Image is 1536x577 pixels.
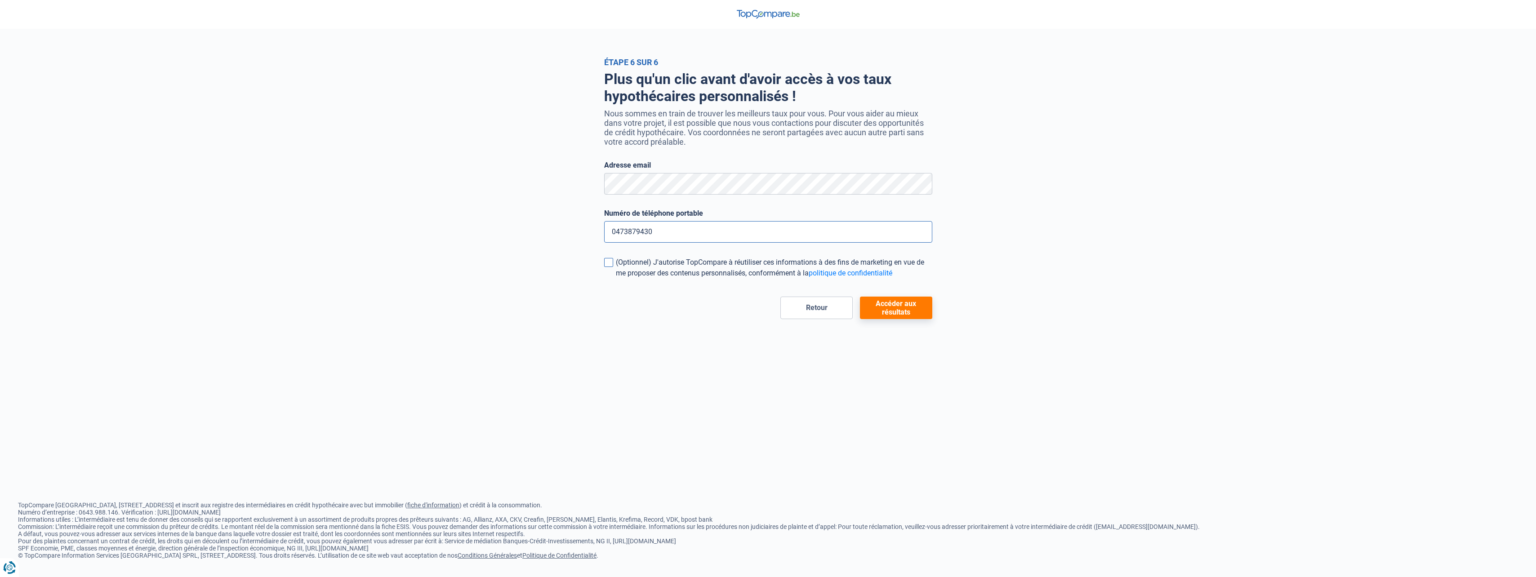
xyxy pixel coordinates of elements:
[616,257,932,279] div: (Optionnel) J'autorise TopCompare à réutiliser ces informations à des fins de marketing en vue de...
[604,109,932,146] p: Nous sommes en train de trouver les meilleurs taux pour vous. Pour vous aider au mieux dans votre...
[458,552,517,559] a: Conditions Générales
[860,297,932,319] button: Accéder aux résultats
[604,209,932,217] label: Numéro de téléphone portable
[604,71,932,105] h1: Plus qu'un clic avant d'avoir accès à vos taux hypothécaires personnalisés !
[407,502,459,509] a: fiche d'information
[809,269,892,277] a: politique de confidentialité
[522,552,597,559] a: Politique de Confidentialité
[604,58,932,67] div: Étape 6 sur 6
[604,161,932,169] label: Adresse email
[737,10,800,19] img: TopCompare Logo
[604,221,932,243] input: 0401020304
[780,297,853,319] button: Retour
